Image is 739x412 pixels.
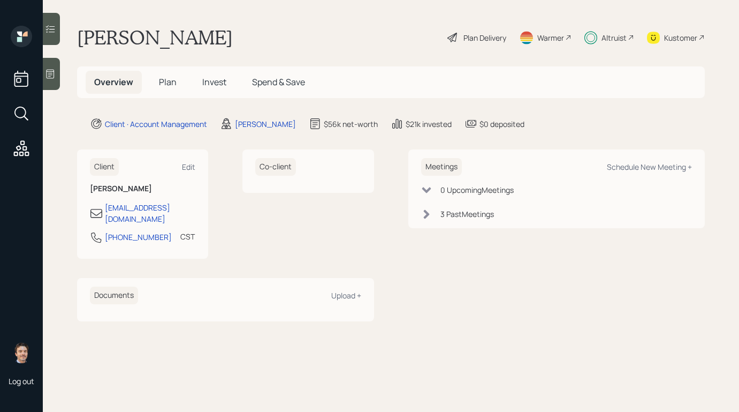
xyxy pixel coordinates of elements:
div: Altruist [601,32,627,43]
div: [PERSON_NAME] [235,118,296,130]
div: $21k invested [406,118,452,130]
div: Schedule New Meeting + [607,162,692,172]
h1: [PERSON_NAME] [77,26,233,49]
div: Upload + [331,290,361,301]
span: Invest [202,76,226,88]
h6: [PERSON_NAME] [90,184,195,193]
img: robby-grisanti-headshot.png [11,342,32,363]
div: [PHONE_NUMBER] [105,231,172,243]
h6: Documents [90,287,138,304]
span: Overview [94,76,133,88]
div: CST [180,231,195,242]
div: [EMAIL_ADDRESS][DOMAIN_NAME] [105,202,195,224]
h6: Meetings [421,158,462,176]
div: Plan Delivery [463,32,506,43]
div: Warmer [537,32,564,43]
span: Plan [159,76,177,88]
div: Client · Account Management [105,118,207,130]
h6: Co-client [255,158,296,176]
div: Log out [9,376,34,386]
div: 3 Past Meeting s [440,208,494,220]
span: Spend & Save [252,76,305,88]
div: Edit [182,162,195,172]
div: $0 deposited [479,118,524,130]
div: Kustomer [664,32,697,43]
h6: Client [90,158,119,176]
div: 0 Upcoming Meeting s [440,184,514,196]
div: $56k net-worth [324,118,378,130]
